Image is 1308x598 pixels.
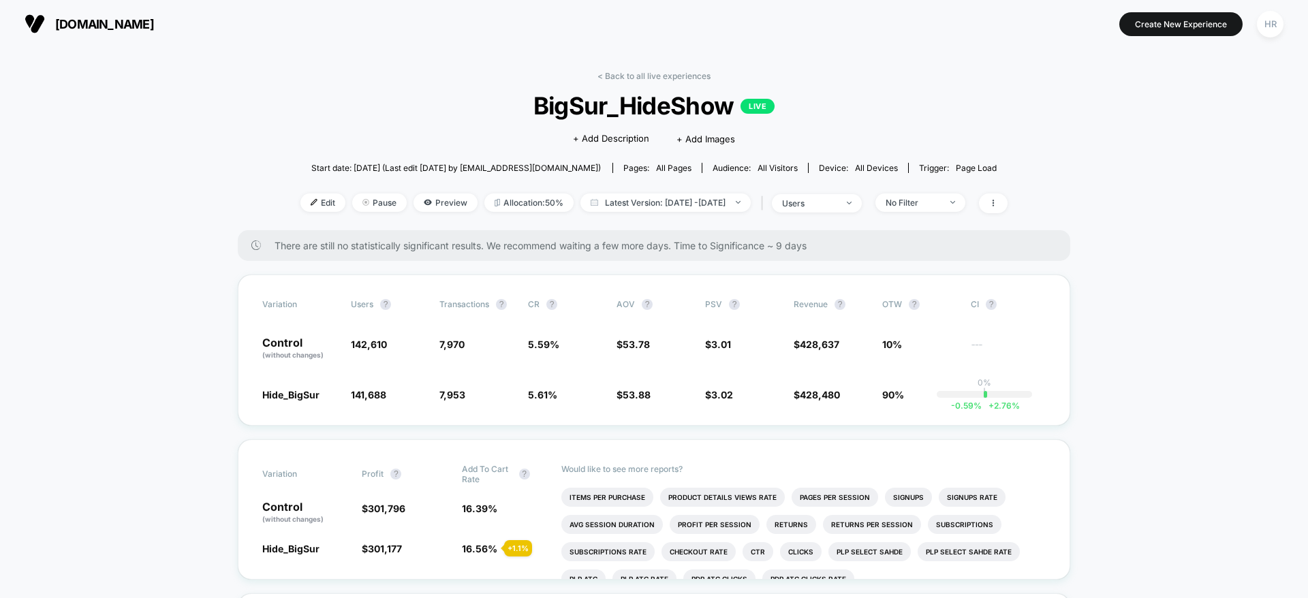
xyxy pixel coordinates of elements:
[794,339,839,350] span: $
[800,389,840,400] span: 428,480
[882,299,957,310] span: OTW
[262,543,320,554] span: Hide_BigSur
[368,543,402,554] span: 301,177
[951,400,982,411] span: -0.59 %
[25,14,45,34] img: Visually logo
[262,501,348,524] p: Control
[971,341,1046,360] span: ---
[983,388,986,398] p: |
[642,299,653,310] button: ?
[705,299,722,309] span: PSV
[909,299,920,310] button: ?
[617,299,635,309] span: AOV
[939,488,1006,507] li: Signups Rate
[794,389,840,400] span: $
[351,299,373,309] span: users
[462,543,497,554] span: 16.56 %
[262,299,337,310] span: Variation
[885,488,932,507] li: Signups
[792,488,878,507] li: Pages Per Session
[519,469,530,479] button: ?
[780,542,822,561] li: Clicks
[982,400,1020,411] span: 2.76 %
[950,201,955,204] img: end
[670,515,760,534] li: Profit Per Session
[847,202,852,204] img: end
[711,339,731,350] span: 3.01
[766,515,816,534] li: Returns
[794,299,828,309] span: Revenue
[676,133,735,144] span: + Add Images
[1253,10,1288,38] button: HR
[823,515,921,534] li: Returns Per Session
[380,299,391,310] button: ?
[1119,12,1243,36] button: Create New Experience
[504,540,532,556] div: + 1.1 %
[580,193,751,212] span: Latest Version: [DATE] - [DATE]
[828,542,911,561] li: Plp Select Sahde
[623,339,650,350] span: 53.78
[729,299,740,310] button: ?
[561,488,653,507] li: Items Per Purchase
[439,339,465,350] span: 7,970
[351,339,387,350] span: 142,610
[919,163,997,173] div: Trigger:
[1257,11,1283,37] div: HR
[661,542,736,561] li: Checkout Rate
[886,198,940,208] div: No Filter
[495,199,500,206] img: rebalance
[561,569,606,588] li: Plp Atc
[336,91,972,120] span: BigSur_HideShow
[362,469,384,479] span: Profit
[656,163,691,173] span: all pages
[300,193,345,212] span: Edit
[758,193,772,213] span: |
[988,400,994,411] span: +
[561,464,1046,474] p: Would like to see more reports?
[573,132,649,146] span: + Add Description
[262,464,337,484] span: Variation
[660,488,785,507] li: Product Details Views Rate
[55,17,154,31] span: [DOMAIN_NAME]
[561,515,663,534] li: Avg Session Duration
[971,299,1046,310] span: CI
[705,389,733,400] span: $
[711,389,733,400] span: 3.02
[484,193,574,212] span: Allocation: 50%
[855,163,898,173] span: all devices
[835,299,845,310] button: ?
[462,464,512,484] span: Add To Cart Rate
[414,193,478,212] span: Preview
[311,199,317,206] img: edit
[262,389,320,400] span: Hide_BigSur
[782,198,837,208] div: users
[597,71,711,81] a: < Back to all live experiences
[623,389,651,400] span: 53.88
[617,389,651,400] span: $
[262,351,324,359] span: (without changes)
[736,201,741,204] img: end
[986,299,997,310] button: ?
[20,13,158,35] button: [DOMAIN_NAME]
[462,503,497,514] span: 16.39 %
[882,389,904,400] span: 90%
[623,163,691,173] div: Pages:
[617,339,650,350] span: $
[351,389,386,400] span: 141,688
[561,542,655,561] li: Subscriptions Rate
[546,299,557,310] button: ?
[743,542,773,561] li: Ctr
[528,389,557,400] span: 5.61 %
[439,299,489,309] span: Transactions
[918,542,1020,561] li: Plp Select Sahde Rate
[800,339,839,350] span: 428,637
[262,337,337,360] p: Control
[612,569,676,588] li: Plp Atc Rate
[262,515,324,523] span: (without changes)
[362,503,405,514] span: $
[362,543,402,554] span: $
[928,515,1001,534] li: Subscriptions
[368,503,405,514] span: 301,796
[439,389,465,400] span: 7,953
[978,377,991,388] p: 0%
